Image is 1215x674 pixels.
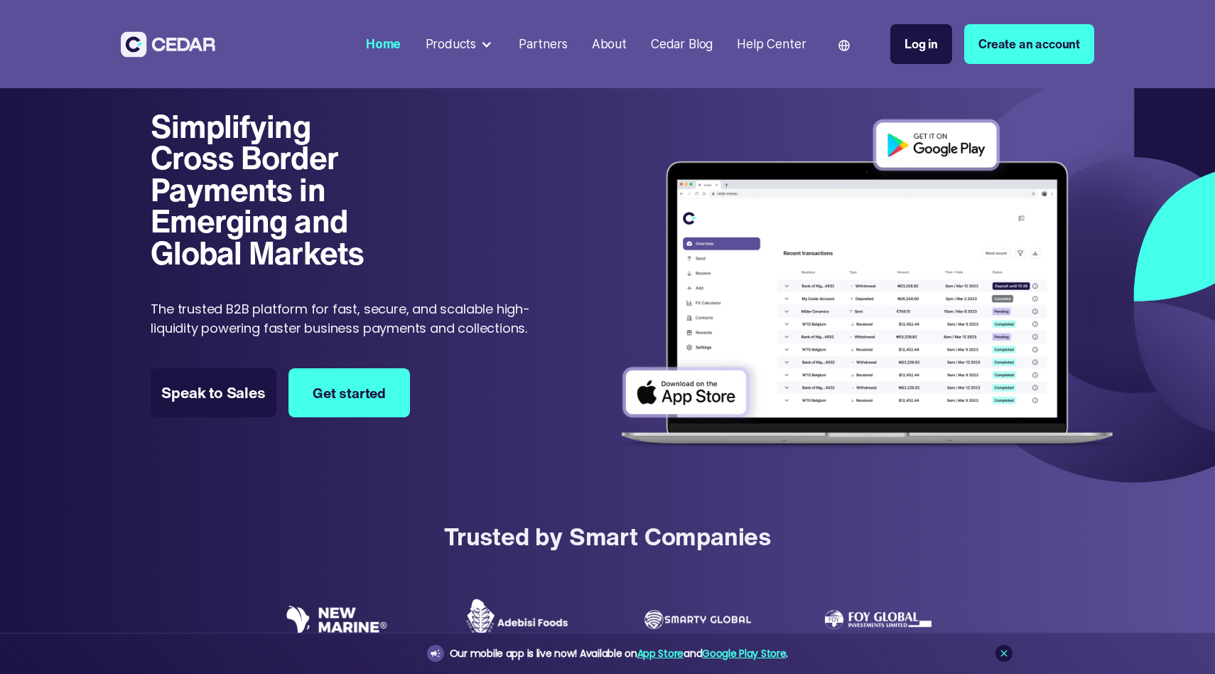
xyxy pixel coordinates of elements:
[702,646,786,660] a: Google Play Store
[151,299,549,338] p: The trusted B2B platform for fast, secure, and scalable high-liquidity powering faster business p...
[644,610,751,629] img: Smarty Global logo
[637,646,684,660] a: App Store
[419,29,500,60] div: Products
[151,368,276,417] a: Speak to Sales
[360,28,407,60] a: Home
[904,35,938,53] div: Log in
[151,111,390,269] h1: Simplifying Cross Border Payments in Emerging and Global Markets
[737,35,806,53] div: Help Center
[464,598,571,642] img: Adebisi Foods logo
[450,645,788,663] div: Our mobile app is live now! Available on and .
[426,35,477,53] div: Products
[366,35,401,53] div: Home
[512,28,573,60] a: Partners
[731,28,812,60] a: Help Center
[592,35,627,53] div: About
[519,35,568,53] div: Partners
[430,648,441,659] img: announcement
[610,109,1124,459] img: Dashboard of transactions
[838,40,850,51] img: world icon
[890,24,952,64] a: Log in
[283,605,390,633] img: New Marine logo
[825,610,931,629] img: Foy Global Investments Limited Logo
[585,28,632,60] a: About
[645,28,719,60] a: Cedar Blog
[651,35,713,53] div: Cedar Blog
[288,368,410,417] a: Get started
[964,24,1094,64] a: Create an account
